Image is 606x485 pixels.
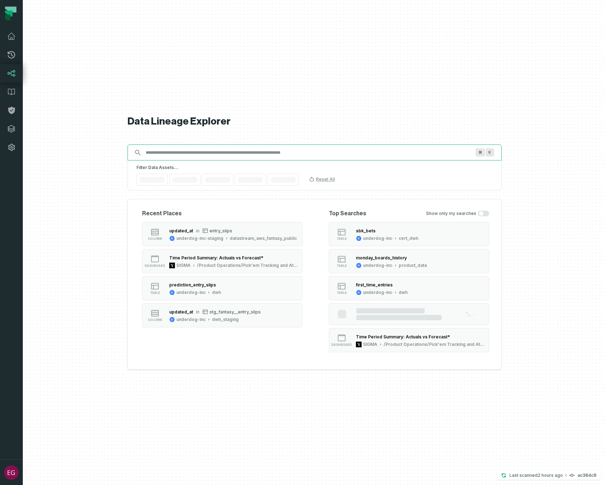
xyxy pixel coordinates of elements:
span: Press ⌘ + K to focus the search bar [486,148,494,157]
span: Press ⌘ + K to focus the search bar [476,148,485,157]
relative-time: Sep 23, 2025, 7:15 AM EDT [538,473,563,478]
p: Last scanned [509,472,563,479]
h4: ac364c9 [577,473,596,478]
h1: Data Lineage Explorer [128,115,502,128]
button: Last scanned[DATE] 7:15:59 AMac364c9 [497,471,601,480]
img: avatar of Eamon Glackin [4,465,19,480]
